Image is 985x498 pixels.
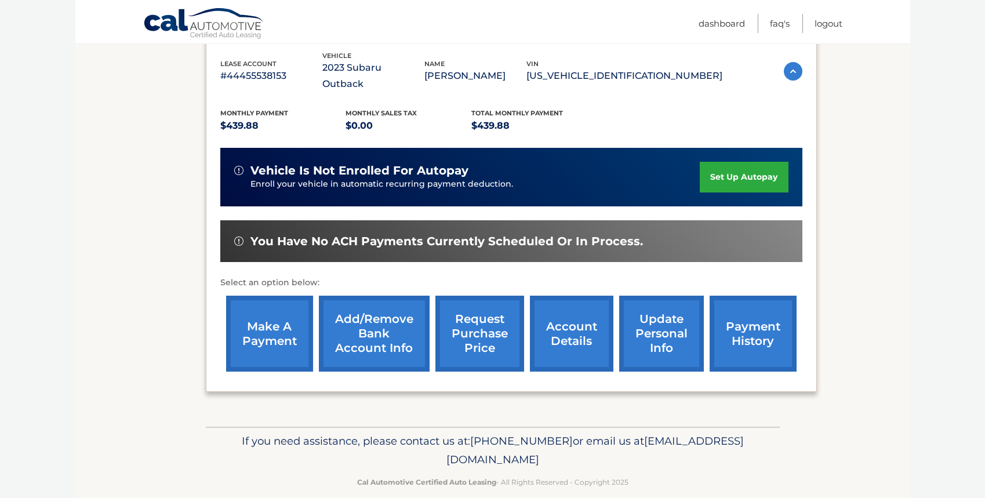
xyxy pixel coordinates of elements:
[143,8,265,41] a: Cal Automotive
[220,109,288,117] span: Monthly Payment
[424,60,445,68] span: name
[250,234,643,249] span: You have no ACH payments currently scheduled or in process.
[346,118,471,134] p: $0.00
[234,166,243,175] img: alert-white.svg
[346,109,417,117] span: Monthly sales Tax
[526,68,722,84] p: [US_VEHICLE_IDENTIFICATION_NUMBER]
[424,68,526,84] p: [PERSON_NAME]
[213,432,772,469] p: If you need assistance, please contact us at: or email us at
[250,178,700,191] p: Enroll your vehicle in automatic recurring payment deduction.
[220,60,277,68] span: lease account
[471,118,597,134] p: $439.88
[446,434,744,466] span: [EMAIL_ADDRESS][DOMAIN_NAME]
[770,14,790,33] a: FAQ's
[699,14,745,33] a: Dashboard
[226,296,313,372] a: make a payment
[700,162,788,192] a: set up autopay
[319,296,430,372] a: Add/Remove bank account info
[471,109,563,117] span: Total Monthly Payment
[526,60,539,68] span: vin
[435,296,524,372] a: request purchase price
[470,434,573,448] span: [PHONE_NUMBER]
[815,14,842,33] a: Logout
[357,478,496,486] strong: Cal Automotive Certified Auto Leasing
[322,52,351,60] span: vehicle
[213,476,772,488] p: - All Rights Reserved - Copyright 2025
[619,296,704,372] a: update personal info
[220,118,346,134] p: $439.88
[220,68,322,84] p: #44455538153
[530,296,613,372] a: account details
[220,276,802,290] p: Select an option below:
[250,163,468,178] span: vehicle is not enrolled for autopay
[784,62,802,81] img: accordion-active.svg
[322,60,424,92] p: 2023 Subaru Outback
[234,237,243,246] img: alert-white.svg
[710,296,797,372] a: payment history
